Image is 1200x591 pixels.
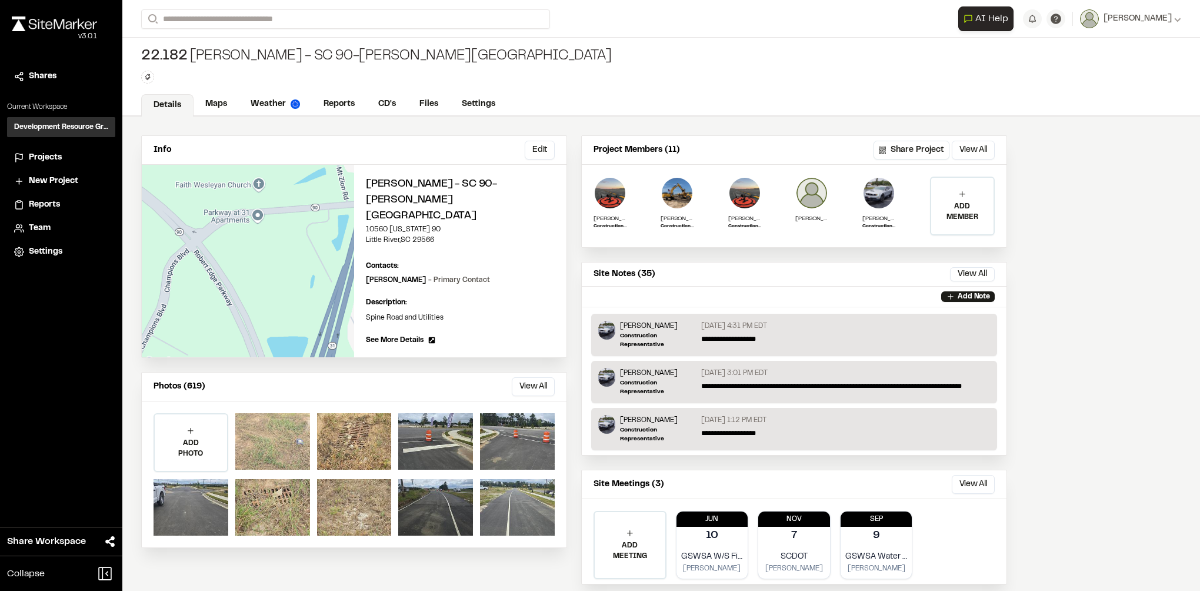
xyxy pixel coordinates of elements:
[874,141,949,160] button: Share Project
[620,368,696,378] p: [PERSON_NAME]
[950,267,995,281] button: View All
[12,16,97,31] img: rebrand.png
[620,426,696,443] p: Construction Representative
[728,223,761,230] p: Construction Manager
[29,245,62,258] span: Settings
[12,31,97,42] div: Oh geez...please don't...
[873,528,880,544] p: 9
[7,534,86,549] span: Share Workspace
[681,550,744,563] p: GSWSA W/S Final Inspection
[7,567,45,581] span: Collapse
[791,528,797,544] p: 7
[1104,12,1172,25] span: [PERSON_NAME]
[312,93,366,115] a: Reports
[763,563,825,574] p: [PERSON_NAME]
[366,335,424,346] span: See More Details
[598,321,615,340] img: Timothy Clark
[29,175,78,188] span: New Project
[952,141,995,160] button: View All
[154,380,205,393] p: Photos (619)
[598,368,615,387] img: Timothy Clark
[958,291,990,302] p: Add Note
[845,563,908,574] p: [PERSON_NAME]
[29,198,60,211] span: Reports
[366,313,555,323] p: Spine Road and Utilities
[366,275,490,285] p: [PERSON_NAME]
[594,268,655,281] p: Site Notes (35)
[141,71,154,84] button: Edit Tags
[450,93,507,115] a: Settings
[14,222,108,235] a: Team
[701,321,767,331] p: [DATE] 4:31 PM EDT
[862,177,895,210] img: Timothy Clark
[29,70,56,83] span: Shares
[366,224,555,235] p: 10560 [US_STATE] 90
[366,235,555,245] p: Little River , SC 29566
[594,144,680,157] p: Project Members (11)
[845,550,908,563] p: GSWSA Water and Sewer Pre-Con
[408,93,450,115] a: Files
[366,261,399,271] p: Contacts:
[862,214,895,223] p: [PERSON_NAME]
[758,514,830,524] p: Nov
[975,12,1008,26] span: AI Help
[958,6,1018,31] div: Open AI Assistant
[931,201,994,223] p: ADD MEMBER
[681,563,744,574] p: [PERSON_NAME]
[141,47,188,66] span: 22.182
[706,528,718,544] p: 10
[512,377,555,396] button: View All
[7,102,115,112] p: Current Workspace
[1080,9,1099,28] img: User
[155,438,227,459] p: ADD PHOTO
[701,368,768,378] p: [DATE] 3:01 PM EDT
[661,223,694,230] p: Construction Representative
[728,214,761,223] p: [PERSON_NAME]
[291,99,300,109] img: precipai.png
[763,550,825,563] p: SCDOT
[14,198,108,211] a: Reports
[14,122,108,132] h3: Development Resource Group
[14,245,108,258] a: Settings
[598,415,615,434] img: Timothy Clark
[661,214,694,223] p: [PERSON_NAME]
[239,93,312,115] a: Weather
[620,331,696,349] p: Construction Representative
[958,6,1014,31] button: Open AI Assistant
[795,214,828,223] p: [PERSON_NAME]
[595,540,665,562] p: ADD MEETING
[795,177,828,210] img: Spencer Harrelson
[29,222,51,235] span: Team
[676,514,748,524] p: Jun
[701,415,766,426] p: [DATE] 1:12 PM EDT
[620,321,696,331] p: [PERSON_NAME]
[661,177,694,210] img: Ross Edwards
[366,297,555,308] p: Description:
[620,415,696,426] p: [PERSON_NAME]
[14,151,108,164] a: Projects
[841,514,912,524] p: Sep
[141,47,612,66] div: [PERSON_NAME] - SC 90-[PERSON_NAME][GEOGRAPHIC_DATA]
[366,93,408,115] a: CD's
[14,70,108,83] a: Shares
[366,177,555,224] h2: [PERSON_NAME] - SC 90-[PERSON_NAME][GEOGRAPHIC_DATA]
[141,94,194,117] a: Details
[594,177,626,210] img: Zach Thompson
[952,475,995,494] button: View All
[154,144,171,157] p: Info
[594,223,626,230] p: Construction Manager
[14,175,108,188] a: New Project
[1080,9,1181,28] button: [PERSON_NAME]
[29,151,62,164] span: Projects
[594,214,626,223] p: [PERSON_NAME]
[620,378,696,396] p: Construction Representative
[862,223,895,230] p: Construction Representative
[594,478,664,491] p: Site Meetings (3)
[525,141,555,160] button: Edit
[194,93,239,115] a: Maps
[428,277,490,283] span: - Primary Contact
[728,177,761,210] img: Zach Thompson
[141,9,162,29] button: Search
